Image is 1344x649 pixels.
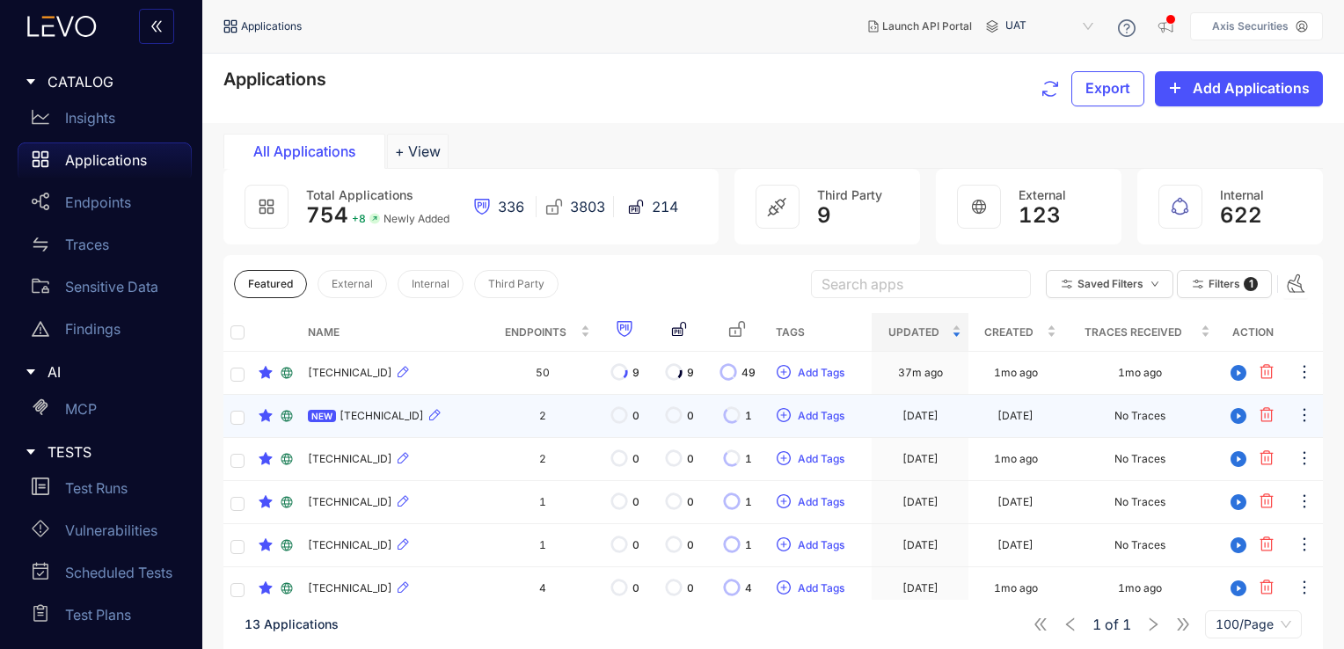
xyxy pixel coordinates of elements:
a: Sensitive Data [18,269,192,311]
span: 336 [498,199,524,215]
span: Add Applications [1193,80,1310,96]
div: No Traces [1114,539,1165,551]
span: Add Tags [798,582,844,594]
span: plus-circle [777,494,791,510]
span: Add Tags [798,539,844,551]
span: 13 Applications [245,616,339,631]
p: Test Plans [65,607,131,623]
a: Scheduled Tests [18,555,192,597]
a: Vulnerabilities [18,513,192,555]
span: 1 [1244,277,1258,291]
span: 0 [632,496,639,508]
span: 1 [1092,616,1101,632]
span: star [259,452,273,466]
span: [TECHNICAL_ID] [308,367,392,379]
span: Add Tags [798,410,844,422]
span: 0 [687,539,694,551]
p: Scheduled Tests [65,565,172,580]
span: 9 [817,203,831,228]
div: 1mo ago [994,582,1038,594]
div: No Traces [1114,453,1165,465]
span: Total Applications [306,187,413,202]
a: Endpoints [18,185,192,227]
button: Third Party [474,270,559,298]
span: star [259,581,273,595]
span: [TECHNICAL_ID] [308,496,392,508]
span: 123 [1019,203,1061,228]
button: play-circle [1224,574,1253,602]
span: 1 [745,539,752,551]
span: down [1150,280,1159,289]
span: Third Party [817,187,882,202]
span: NEW [308,410,336,422]
span: UAT [1005,12,1097,40]
p: Traces [65,237,109,252]
button: Add tab [387,134,449,169]
th: Name [301,313,487,352]
span: play-circle [1225,365,1252,381]
button: play-circle [1224,488,1253,516]
span: plus-circle [777,580,791,596]
div: [DATE] [902,496,939,508]
p: Endpoints [65,194,131,210]
span: play-circle [1225,537,1252,553]
td: 4 [487,567,597,610]
div: [DATE] [997,496,1034,508]
span: plus [1168,81,1182,97]
th: Tags [769,313,872,352]
button: plus-circleAdd Tags [776,488,845,516]
th: Traces Received [1063,313,1217,352]
span: 1 [745,453,752,465]
span: 9 [632,367,639,379]
span: External [1019,187,1066,202]
button: ellipsis [1295,359,1314,387]
a: Findings [18,311,192,354]
p: Insights [65,110,115,126]
span: ellipsis [1296,449,1313,470]
a: Traces [18,227,192,269]
button: plus-circleAdd Tags [776,402,845,430]
a: Applications [18,142,192,185]
td: 1 [487,524,597,567]
span: CATALOG [47,74,178,90]
span: 49 [741,367,756,379]
div: [DATE] [902,453,939,465]
span: of [1092,616,1131,632]
button: plus-circleAdd Tags [776,574,845,602]
span: Add Tags [798,453,844,465]
button: play-circle [1224,531,1253,559]
span: caret-right [25,366,37,378]
button: ellipsis [1295,531,1314,559]
button: play-circle [1224,402,1253,430]
div: 1mo ago [1118,582,1162,594]
a: Test Plans [18,597,192,639]
th: Created [968,313,1063,352]
span: Export [1085,80,1130,96]
span: play-circle [1225,408,1252,424]
span: 4 [745,582,752,594]
span: 622 [1220,203,1262,228]
p: Axis Securities [1212,20,1289,33]
th: Endpoints [487,313,597,352]
button: Featured [234,270,307,298]
span: 1 [745,410,752,422]
span: double-left [150,19,164,35]
div: No Traces [1114,496,1165,508]
td: 50 [487,352,597,395]
span: [TECHNICAL_ID] [308,453,392,465]
span: plus-circle [777,365,791,381]
th: Action [1217,313,1288,352]
a: Test Runs [18,470,192,513]
span: AI [47,364,178,380]
span: plus-circle [777,408,791,424]
div: 1mo ago [994,453,1038,465]
div: [DATE] [997,410,1034,422]
span: Updated [879,323,948,342]
span: play-circle [1225,580,1252,596]
button: double-left [139,9,174,44]
span: 0 [632,410,639,422]
span: plus-circle [777,451,791,467]
span: ellipsis [1296,579,1313,599]
button: Filters 1 [1177,270,1272,298]
span: 100/Page [1216,611,1291,638]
